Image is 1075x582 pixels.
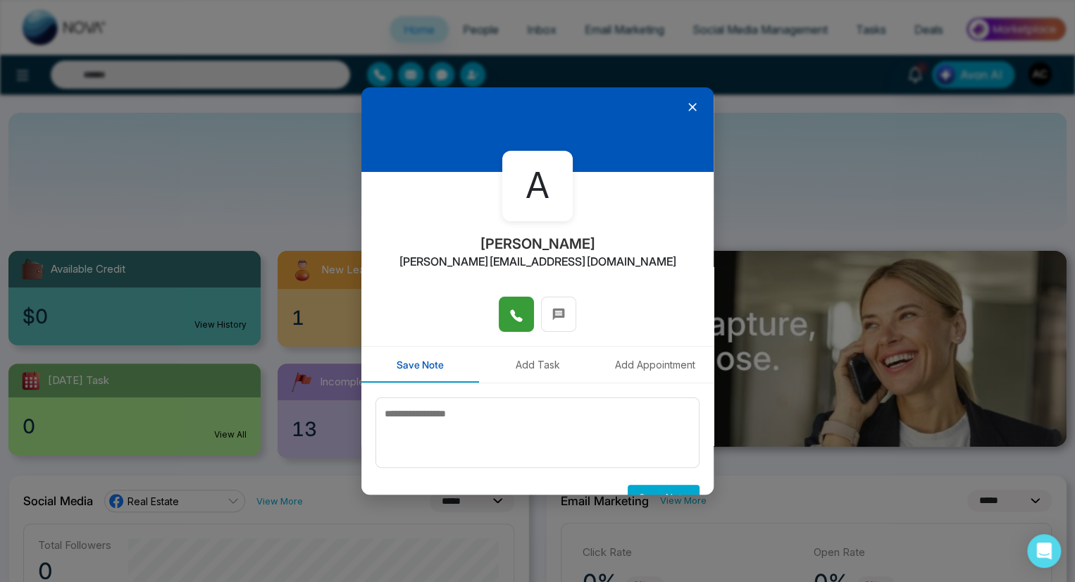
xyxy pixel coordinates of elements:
span: A [526,159,549,212]
div: Open Intercom Messenger [1027,534,1061,568]
button: Save Note [628,485,700,511]
h2: [PERSON_NAME][EMAIL_ADDRESS][DOMAIN_NAME] [399,255,677,268]
button: Add Appointment [596,347,714,383]
button: Add Task [479,347,597,383]
button: Save Note [361,347,479,383]
h2: [PERSON_NAME] [480,235,596,252]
